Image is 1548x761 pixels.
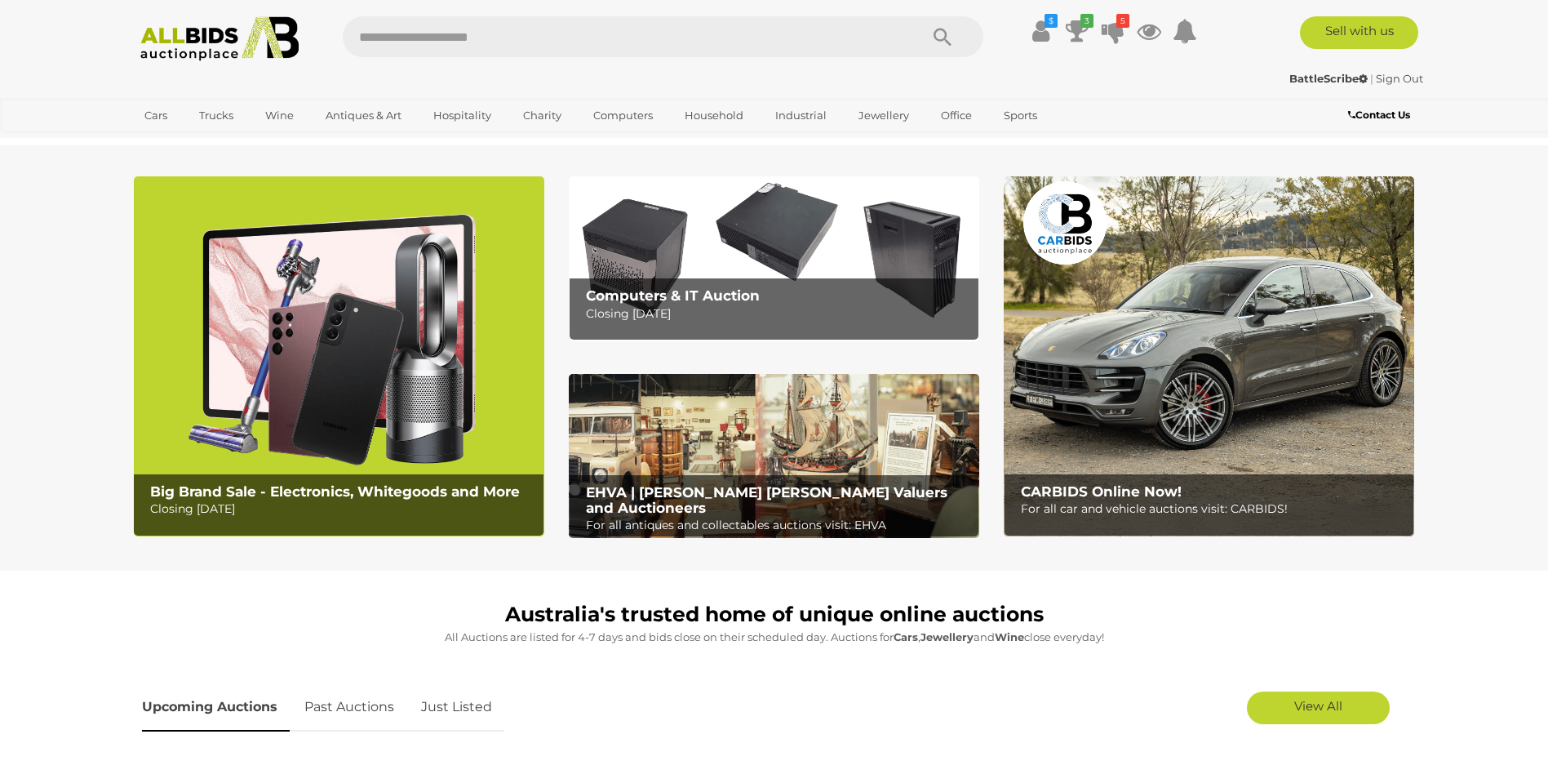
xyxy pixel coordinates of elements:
[1029,16,1053,46] a: $
[1080,14,1093,28] i: 3
[1045,14,1058,28] i: $
[1101,16,1125,46] a: 5
[1021,499,1405,519] p: For all car and vehicle auctions visit: CARBIDS!
[142,683,290,732] a: Upcoming Auctions
[131,16,308,61] img: Allbids.com.au
[1294,698,1342,714] span: View All
[1348,106,1414,124] a: Contact Us
[848,102,920,129] a: Jewellery
[586,304,970,324] p: Closing [DATE]
[134,102,178,129] a: Cars
[1065,16,1089,46] a: 3
[765,102,837,129] a: Industrial
[150,499,534,519] p: Closing [DATE]
[569,176,979,340] img: Computers & IT Auction
[292,683,406,732] a: Past Auctions
[1116,14,1129,28] i: 5
[1348,109,1410,121] b: Contact Us
[142,603,1407,626] h1: Australia's trusted home of unique online auctions
[409,683,504,732] a: Just Listed
[255,102,304,129] a: Wine
[1370,72,1373,85] span: |
[583,102,663,129] a: Computers
[586,484,947,516] b: EHVA | [PERSON_NAME] [PERSON_NAME] Valuers and Auctioneers
[150,483,520,500] b: Big Brand Sale - Electronics, Whitegoods and More
[1289,72,1368,85] strong: BattleScribe
[1247,692,1390,724] a: View All
[569,374,979,539] img: EHVA | Evans Hastings Valuers and Auctioneers
[1289,72,1370,85] a: BattleScribe
[586,287,760,304] b: Computers & IT Auction
[569,176,979,340] a: Computers & IT Auction Computers & IT Auction Closing [DATE]
[423,102,502,129] a: Hospitality
[1376,72,1423,85] a: Sign Out
[512,102,572,129] a: Charity
[134,176,544,536] a: Big Brand Sale - Electronics, Whitegoods and More Big Brand Sale - Electronics, Whitegoods and Mo...
[930,102,982,129] a: Office
[995,630,1024,643] strong: Wine
[134,176,544,536] img: Big Brand Sale - Electronics, Whitegoods and More
[1004,176,1414,536] img: CARBIDS Online Now!
[586,515,970,536] p: For all antiques and collectables auctions visit: EHVA
[674,102,754,129] a: Household
[920,630,974,643] strong: Jewellery
[1300,16,1418,49] a: Sell with us
[134,129,271,156] a: [GEOGRAPHIC_DATA]
[1004,176,1414,536] a: CARBIDS Online Now! CARBIDS Online Now! For all car and vehicle auctions visit: CARBIDS!
[142,628,1407,647] p: All Auctions are listed for 4-7 days and bids close on their scheduled day. Auctions for , and cl...
[189,102,244,129] a: Trucks
[902,16,983,57] button: Search
[993,102,1048,129] a: Sports
[569,374,979,539] a: EHVA | Evans Hastings Valuers and Auctioneers EHVA | [PERSON_NAME] [PERSON_NAME] Valuers and Auct...
[894,630,918,643] strong: Cars
[1021,483,1182,500] b: CARBIDS Online Now!
[315,102,412,129] a: Antiques & Art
